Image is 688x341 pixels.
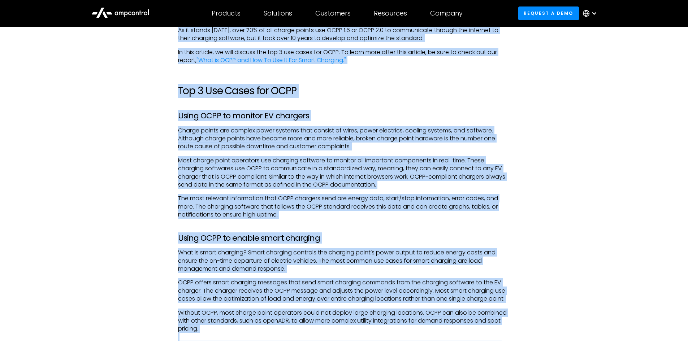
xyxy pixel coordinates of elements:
[196,56,346,64] a: "What is OCPP and How To Use It For Smart Charging."
[178,111,510,121] h3: Using OCPP to monitor EV chargers
[430,9,463,17] div: Company
[212,9,241,17] div: Products
[178,48,510,65] p: In this article, we will discuss the top 3 use cases for OCPP. To learn more after this article, ...
[264,9,292,17] div: Solutions
[374,9,407,17] div: Resources
[518,6,579,20] a: Request a demo
[178,249,510,273] p: What is smart charging? Smart charging controls the charging point’s power output to reduce energ...
[178,85,510,97] h2: Top 3 Use Cases for OCPP
[178,194,510,219] p: The most relevant information that OCPP chargers send are energy data, start/stop information, er...
[178,279,510,303] p: OCPP offers smart charging messages that send smart charging commands from the charging software ...
[178,233,510,243] h3: Using OCPP to enable smart charging
[178,26,510,43] p: As it stands [DATE], over 70% of all charge points use OCPP 1.6 or OCPP 2.0 to communicate throug...
[178,127,510,151] p: Charge points are complex power systems that consist of wires, power electrics, cooling systems, ...
[178,157,510,189] p: Most charge point operators use charging software to monitor all important components in real-tim...
[315,9,351,17] div: Customers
